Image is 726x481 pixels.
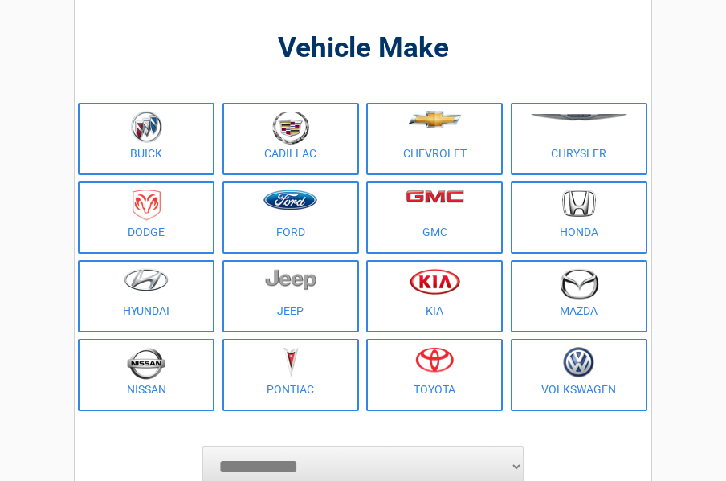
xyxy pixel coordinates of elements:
img: toyota [415,347,454,373]
a: Dodge [78,181,214,254]
img: nissan [127,347,165,380]
img: volkswagen [563,347,594,378]
h2: Vehicle Make [83,30,643,67]
a: Kia [366,260,503,332]
img: honda [562,190,596,218]
img: cadillac [272,111,309,145]
img: mazda [559,268,599,300]
a: Chevrolet [366,103,503,175]
img: ford [263,190,317,210]
a: Mazda [511,260,647,332]
img: pontiac [283,347,299,377]
a: Ford [222,181,359,254]
a: Buick [78,103,214,175]
img: kia [410,268,460,295]
a: Volkswagen [511,339,647,411]
a: GMC [366,181,503,254]
a: Chrysler [511,103,647,175]
a: Honda [511,181,647,254]
a: Toyota [366,339,503,411]
img: hyundai [124,268,169,291]
a: Jeep [222,260,359,332]
a: Cadillac [222,103,359,175]
a: Nissan [78,339,214,411]
img: dodge [133,190,161,221]
img: chevrolet [408,111,462,128]
img: gmc [406,190,464,203]
img: jeep [265,268,316,291]
a: Pontiac [222,339,359,411]
a: Hyundai [78,260,214,332]
img: chrysler [530,114,628,121]
img: buick [131,111,162,143]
